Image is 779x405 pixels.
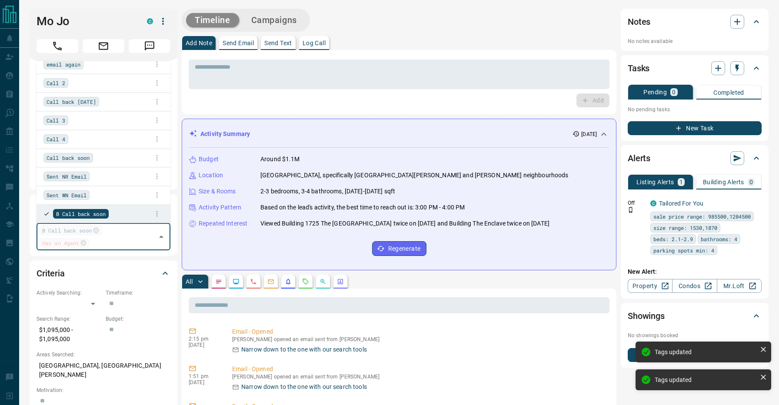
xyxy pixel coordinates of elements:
[37,351,170,359] p: Areas Searched:
[47,135,65,144] span: Call 4
[189,336,219,342] p: 2:15 pm
[628,61,649,75] h2: Tasks
[37,14,134,28] h1: Mo Jo
[653,246,714,255] span: parking spots min: 4
[303,40,326,46] p: Log Call
[83,39,124,53] span: Email
[628,348,762,362] button: New Showing
[703,179,744,185] p: Building Alerts
[701,235,737,243] span: bathrooms: 4
[56,210,106,219] span: B Call back soon
[106,315,170,323] p: Budget:
[232,327,606,336] p: Email - Opened
[189,373,219,379] p: 1:51 pm
[37,266,65,280] h2: Criteria
[337,278,344,285] svg: Agent Actions
[215,278,222,285] svg: Notes
[628,121,762,135] button: New Task
[106,289,170,297] p: Timeframe:
[655,376,756,383] div: Tags updated
[199,171,223,180] p: Location
[186,279,193,285] p: All
[650,200,656,206] div: condos.ca
[37,359,170,382] p: [GEOGRAPHIC_DATA], [GEOGRAPHIC_DATA][PERSON_NAME]
[320,278,326,285] svg: Opportunities
[628,148,762,169] div: Alerts
[186,13,239,27] button: Timeline
[47,98,96,106] span: Call back [DATE]
[643,89,667,95] p: Pending
[233,278,240,285] svg: Lead Browsing Activity
[260,187,395,196] p: 2-3 bedrooms, 3-4 bathrooms, [DATE]-[DATE] sqft
[659,200,703,207] a: Tailored For You
[47,154,90,163] span: Call back soon
[260,203,465,212] p: Based on the lead's activity, the best time to reach out is: 3:00 PM - 4:00 PM
[189,342,219,348] p: [DATE]
[679,179,683,185] p: 1
[672,279,717,293] a: Condos
[628,279,672,293] a: Property
[129,39,170,53] span: Message
[47,173,87,181] span: Sent NR Email
[199,203,241,212] p: Activity Pattern
[260,219,549,228] p: Viewed Building 1725 The [GEOGRAPHIC_DATA] twice on [DATE] and Building The Enclave twice on [DATE]
[628,37,762,45] p: No notes available
[653,235,693,243] span: beds: 2.1-2.9
[223,40,254,46] p: Send Email
[199,155,219,164] p: Budget
[37,315,101,323] p: Search Range:
[232,365,606,374] p: Email - Opened
[199,219,247,228] p: Repeated Interest
[302,278,309,285] svg: Requests
[653,223,717,232] span: size range: 1530,1870
[628,151,650,165] h2: Alerts
[243,13,306,27] button: Campaigns
[636,179,674,185] p: Listing Alerts
[232,374,606,380] p: [PERSON_NAME] opened an email sent from [PERSON_NAME]
[186,40,212,46] p: Add Note
[264,40,292,46] p: Send Text
[628,332,762,339] p: No showings booked
[260,155,300,164] p: Around $1.1M
[37,39,78,53] span: Call
[37,263,170,284] div: Criteria
[653,212,751,221] span: sale price range: 985500,1204500
[628,309,665,323] h2: Showings
[155,231,167,243] button: Close
[260,171,568,180] p: [GEOGRAPHIC_DATA], specifically [GEOGRAPHIC_DATA][PERSON_NAME] and [PERSON_NAME] neighbourhoods
[285,278,292,285] svg: Listing Alerts
[200,129,250,139] p: Activity Summary
[267,278,274,285] svg: Emails
[37,289,101,297] p: Actively Searching:
[672,89,676,95] p: 0
[628,58,762,79] div: Tasks
[37,323,101,346] p: $1,095,000 - $1,095,000
[717,279,762,293] a: Mr.Loft
[628,199,645,207] p: Off
[47,116,65,125] span: Call 3
[628,267,762,276] p: New Alert:
[581,130,597,138] p: [DATE]
[372,241,426,256] button: Regenerate
[628,15,650,29] h2: Notes
[749,179,753,185] p: 0
[628,11,762,32] div: Notes
[147,18,153,24] div: condos.ca
[189,126,609,142] div: Activity Summary[DATE]
[47,60,80,69] span: email again
[37,386,170,394] p: Motivation:
[628,103,762,116] p: No pending tasks
[47,79,65,88] span: Call 2
[655,349,756,355] div: Tags updated
[47,191,87,200] span: Sent WN Email
[628,207,634,213] svg: Push Notification Only
[189,379,219,385] p: [DATE]
[713,90,744,96] p: Completed
[250,278,257,285] svg: Calls
[628,305,762,326] div: Showings
[232,336,606,342] p: [PERSON_NAME] opened an email sent from [PERSON_NAME]
[241,382,367,392] p: Narrow down to the one with our search tools
[241,345,367,354] p: Narrow down to the one with our search tools
[199,187,236,196] p: Size & Rooms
